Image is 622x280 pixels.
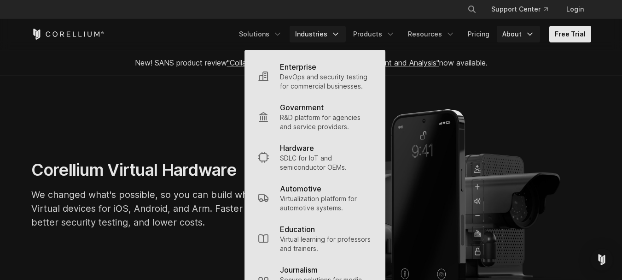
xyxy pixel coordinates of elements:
a: Support Center [484,1,555,18]
p: R&D platform for agencies and service providers. [280,113,372,131]
a: "Collaborative Mobile App Security Development and Analysis" [227,58,439,67]
a: Industries [290,26,346,42]
a: Pricing [462,26,495,42]
a: Solutions [233,26,288,42]
a: About [497,26,540,42]
div: Navigation Menu [233,26,591,42]
button: Search [464,1,480,18]
div: Open Intercom Messenger [591,249,613,271]
p: Virtualization platform for automotive systems. [280,194,372,213]
a: Government R&D platform for agencies and service providers. [250,96,379,137]
p: SDLC for IoT and semiconductor OEMs. [280,154,372,172]
a: Hardware SDLC for IoT and semiconductor OEMs. [250,137,379,178]
a: Corellium Home [31,29,105,40]
p: Enterprise [280,61,316,72]
a: Login [559,1,591,18]
a: Automotive Virtualization platform for automotive systems. [250,178,379,218]
p: Hardware [280,143,314,154]
h1: Corellium Virtual Hardware [31,160,308,180]
p: Government [280,102,324,113]
a: Education Virtual learning for professors and trainers. [250,218,379,259]
span: New! SANS product review now available. [135,58,488,67]
a: Free Trial [549,26,591,42]
div: Navigation Menu [456,1,591,18]
a: Enterprise DevOps and security testing for commercial businesses. [250,56,379,96]
p: Education [280,224,315,235]
a: Resources [402,26,460,42]
p: Automotive [280,183,321,194]
p: We changed what's possible, so you can build what's next. Virtual devices for iOS, Android, and A... [31,188,308,229]
p: Journalism [280,264,318,275]
p: Virtual learning for professors and trainers. [280,235,372,253]
p: DevOps and security testing for commercial businesses. [280,72,372,91]
a: Products [348,26,401,42]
